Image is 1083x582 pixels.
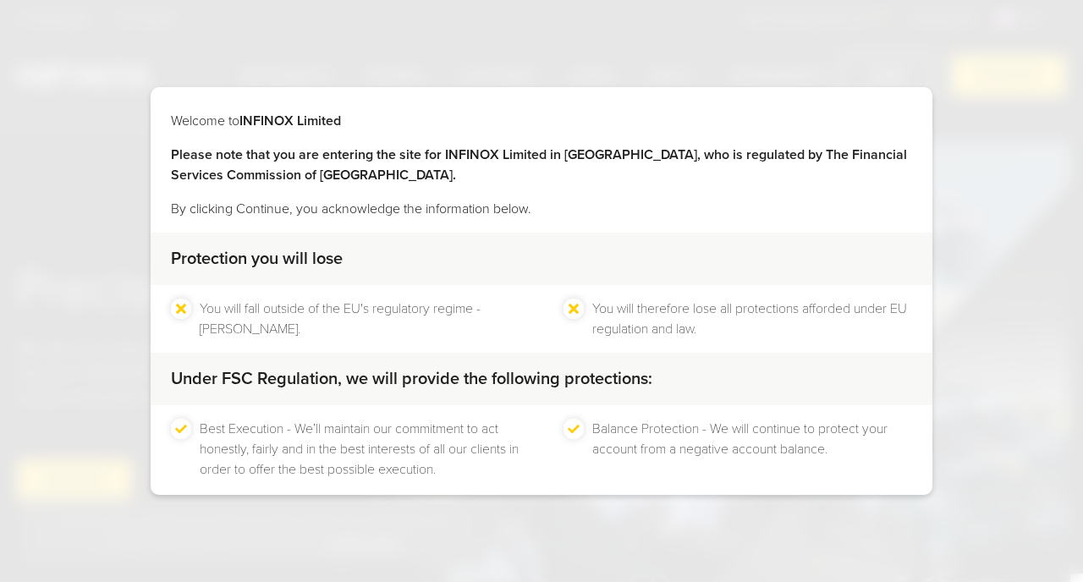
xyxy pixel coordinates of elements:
[592,419,912,480] li: Balance Protection - We will continue to protect your account from a negative account balance.
[171,111,912,131] p: Welcome to
[171,146,907,184] strong: Please note that you are entering the site for INFINOX Limited in [GEOGRAPHIC_DATA], who is regul...
[200,419,520,480] li: Best Execution - We’ll maintain our commitment to act honestly, fairly and in the best interests ...
[171,249,343,269] strong: Protection you will lose
[171,199,912,219] p: By clicking Continue, you acknowledge the information below.
[200,299,520,339] li: You will fall outside of the EU's regulatory regime - [PERSON_NAME].
[592,299,912,339] li: You will therefore lose all protections afforded under EU regulation and law.
[171,369,652,389] strong: Under FSC Regulation, we will provide the following protections:
[239,113,341,129] strong: INFINOX Limited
